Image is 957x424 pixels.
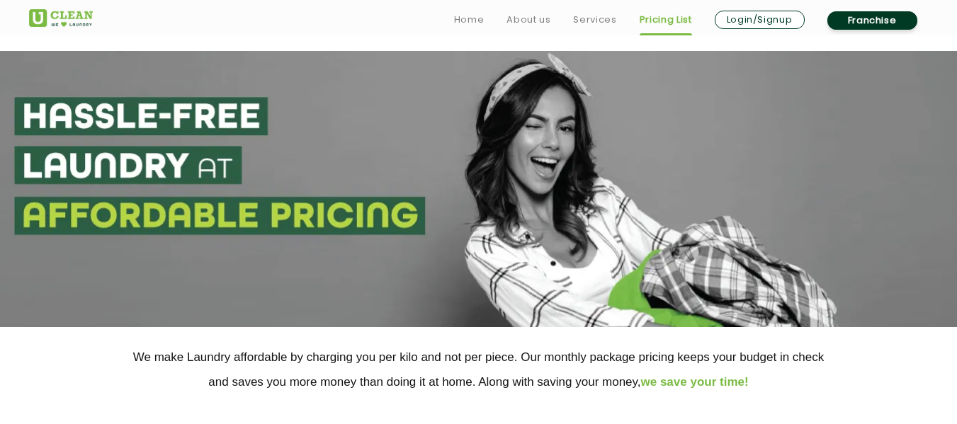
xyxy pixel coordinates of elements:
[573,11,616,28] a: Services
[827,11,917,30] a: Franchise
[506,11,550,28] a: About us
[640,11,692,28] a: Pricing List
[715,11,805,29] a: Login/Signup
[641,375,749,389] span: we save your time!
[29,9,93,27] img: UClean Laundry and Dry Cleaning
[29,345,929,394] p: We make Laundry affordable by charging you per kilo and not per piece. Our monthly package pricin...
[454,11,485,28] a: Home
